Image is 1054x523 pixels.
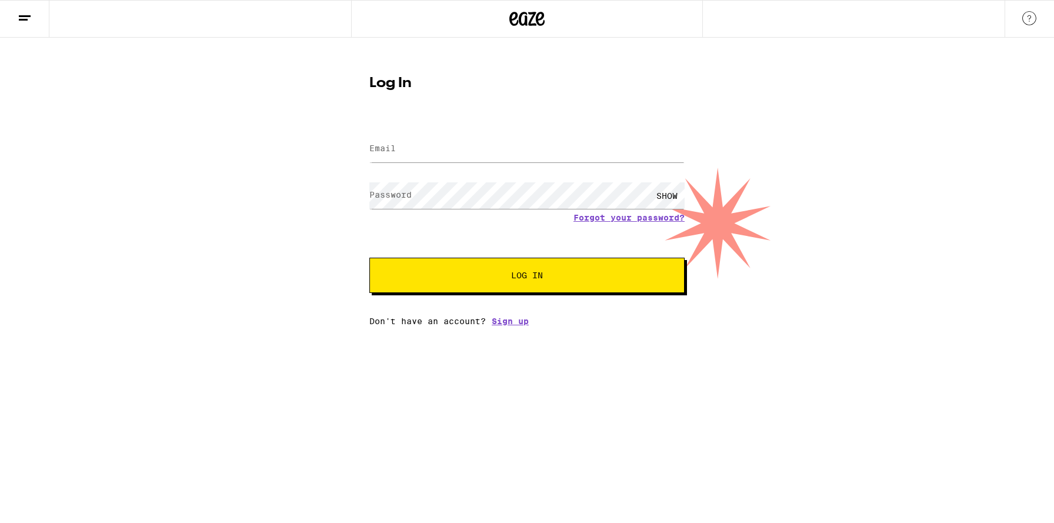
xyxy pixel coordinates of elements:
div: Don't have an account? [369,317,685,326]
input: Email [369,136,685,162]
h1: Log In [369,76,685,91]
label: Email [369,144,396,153]
a: Sign up [492,317,529,326]
div: SHOW [649,182,685,209]
a: Forgot your password? [573,213,685,222]
span: Log In [511,271,543,279]
label: Password [369,190,412,199]
button: Log In [369,258,685,293]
